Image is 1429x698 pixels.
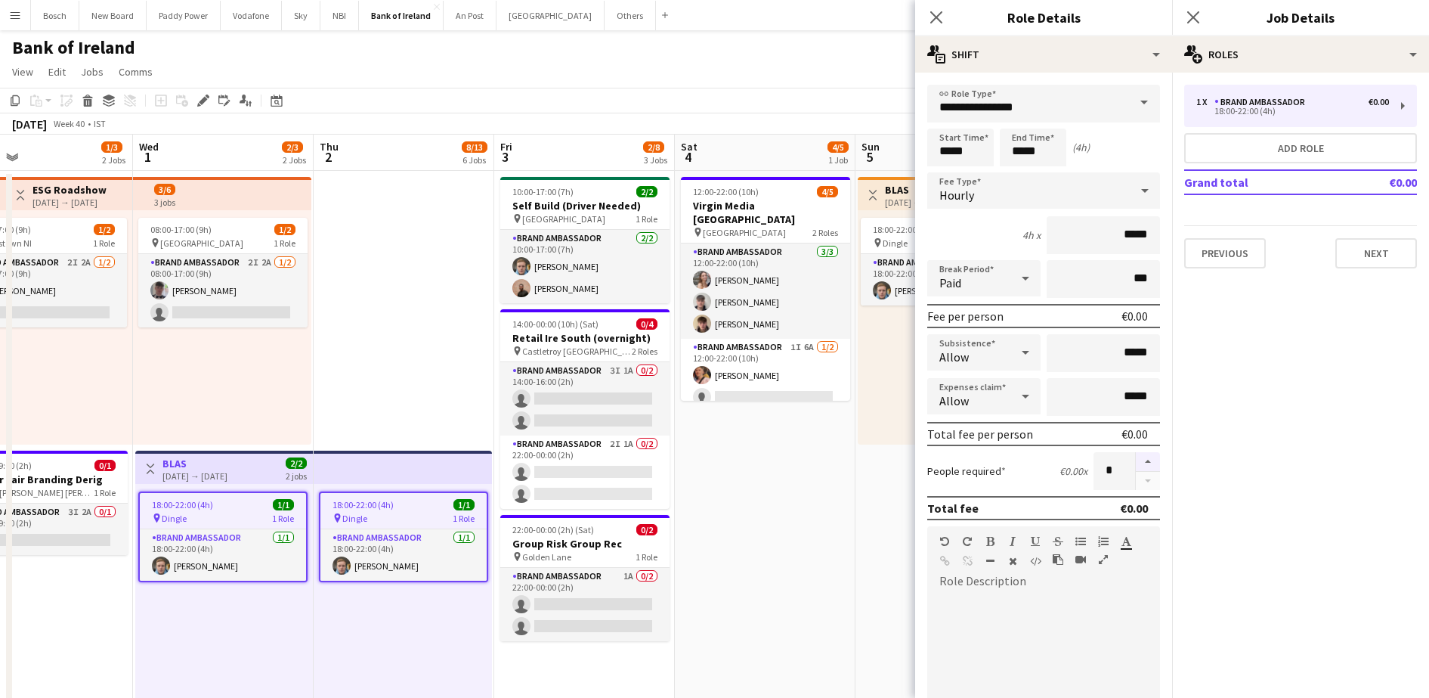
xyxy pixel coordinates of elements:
[939,188,974,203] span: Hourly
[139,140,159,154] span: Wed
[94,118,106,129] div: IST
[286,469,307,482] div: 2 jobs
[152,499,213,510] span: 18:00-22:00 (4h)
[939,275,961,290] span: Paid
[1072,141,1090,154] div: (4h)
[1345,170,1417,194] td: €0.00
[500,230,670,303] app-card-role: Brand Ambassador2/210:00-17:00 (7h)[PERSON_NAME][PERSON_NAME]
[500,177,670,303] div: 10:00-17:00 (7h)2/2Self Build (Driver Needed) [GEOGRAPHIC_DATA]1 RoleBrand Ambassador2/210:00-17:...
[154,195,175,208] div: 3 jobs
[1369,97,1389,107] div: €0.00
[861,140,880,154] span: Sun
[512,186,574,197] span: 10:00-17:00 (7h)
[643,141,664,153] span: 2/8
[1053,554,1063,566] button: Paste as plain text
[221,1,282,30] button: Vodafone
[500,515,670,641] div: 22:00-00:00 (2h) (Sat)0/2Group Risk Group Rec Golden Lane1 RoleBrand Ambassador1A0/222:00-00:00 (2h)
[1184,133,1417,163] button: Add role
[927,501,979,516] div: Total fee
[320,140,339,154] span: Thu
[939,535,950,548] button: Undo
[282,1,320,30] button: Sky
[1098,554,1109,566] button: Fullscreen
[512,524,594,535] span: 22:00-00:00 (2h) (Sat)
[273,499,294,510] span: 1/1
[1184,170,1345,194] td: Grand total
[1121,535,1131,548] button: Text Color
[605,1,656,30] button: Others
[915,8,1172,27] h3: Role Details
[274,237,295,249] span: 1 Role
[632,346,657,357] span: 2 Roles
[1184,238,1266,268] button: Previous
[320,529,487,581] app-card-role: Brand Ambassador1/118:00-22:00 (4h)[PERSON_NAME]
[32,183,107,197] h3: ESG Roadshow
[1120,501,1148,516] div: €0.00
[138,492,308,582] app-job-card: 18:00-22:00 (4h)1/1 Dingle1 RoleBrand Ambassador1/118:00-22:00 (4h)[PERSON_NAME]
[32,197,107,208] div: [DATE] → [DATE]
[102,154,125,166] div: 2 Jobs
[12,116,47,132] div: [DATE]
[6,62,39,82] a: View
[333,499,394,510] span: 18:00-22:00 (4h)
[42,62,72,82] a: Edit
[861,254,1030,306] app-card-role: Brand Ambassador1/118:00-22:00 (4h)[PERSON_NAME]
[1196,97,1214,107] div: 1 x
[317,148,339,166] span: 2
[453,499,475,510] span: 1/1
[1075,535,1086,548] button: Unordered List
[140,529,306,581] app-card-role: Brand Ambassador1/118:00-22:00 (4h)[PERSON_NAME]
[1172,8,1429,27] h3: Job Details
[812,227,838,238] span: 2 Roles
[496,1,605,30] button: [GEOGRAPHIC_DATA]
[522,346,632,357] span: Castletroy [GEOGRAPHIC_DATA]
[1214,97,1311,107] div: Brand Ambassador
[827,141,849,153] span: 4/5
[681,199,850,226] h3: Virgin Media [GEOGRAPHIC_DATA]
[462,141,487,153] span: 8/13
[500,331,670,345] h3: Retail Ire South (overnight)
[828,154,848,166] div: 1 Job
[1335,238,1417,268] button: Next
[500,309,670,509] app-job-card: 14:00-00:00 (10h) (Sat)0/4Retail Ire South (overnight) Castletroy [GEOGRAPHIC_DATA]2 RolesBrand A...
[939,393,969,408] span: Allow
[101,141,122,153] span: 1/3
[985,555,995,567] button: Horizontal Line
[859,148,880,166] span: 5
[94,460,116,471] span: 0/1
[119,65,153,79] span: Comms
[12,36,135,59] h1: Bank of Ireland
[681,140,697,154] span: Sat
[1136,452,1160,472] button: Increase
[75,62,110,82] a: Jobs
[861,218,1030,306] app-job-card: 18:00-22:00 (4h)1/1 Dingle1 RoleBrand Ambassador1/118:00-22:00 (4h)[PERSON_NAME]
[1007,535,1018,548] button: Italic
[94,224,115,235] span: 1/2
[283,154,306,166] div: 2 Jobs
[444,1,496,30] button: An Post
[286,458,307,469] span: 2/2
[703,227,786,238] span: [GEOGRAPHIC_DATA]
[939,349,969,365] span: Allow
[500,537,670,551] h3: Group Risk Group Rec
[48,65,66,79] span: Edit
[500,362,670,436] app-card-role: Brand Ambassador3I1A0/214:00-16:00 (2h)
[1075,554,1086,566] button: Insert video
[1030,535,1041,548] button: Underline
[138,218,308,327] app-job-card: 08:00-17:00 (9h)1/2 [GEOGRAPHIC_DATA]1 RoleBrand Ambassador2I2A1/208:00-17:00 (9h)[PERSON_NAME]
[31,1,79,30] button: Bosch
[147,1,221,30] button: Paddy Power
[512,318,599,330] span: 14:00-00:00 (10h) (Sat)
[681,177,850,401] app-job-card: 12:00-22:00 (10h)4/5Virgin Media [GEOGRAPHIC_DATA] [GEOGRAPHIC_DATA]2 RolesBrand Ambassador3/312:...
[644,154,667,166] div: 3 Jobs
[342,513,367,524] span: Dingle
[319,492,488,582] div: 18:00-22:00 (4h)1/1 Dingle1 RoleBrand Ambassador1/118:00-22:00 (4h)[PERSON_NAME]
[1121,309,1148,324] div: €0.00
[873,224,934,235] span: 18:00-22:00 (4h)
[359,1,444,30] button: Bank of Ireland
[1121,427,1148,442] div: €0.00
[160,237,243,249] span: [GEOGRAPHIC_DATA]
[150,224,212,235] span: 08:00-17:00 (9h)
